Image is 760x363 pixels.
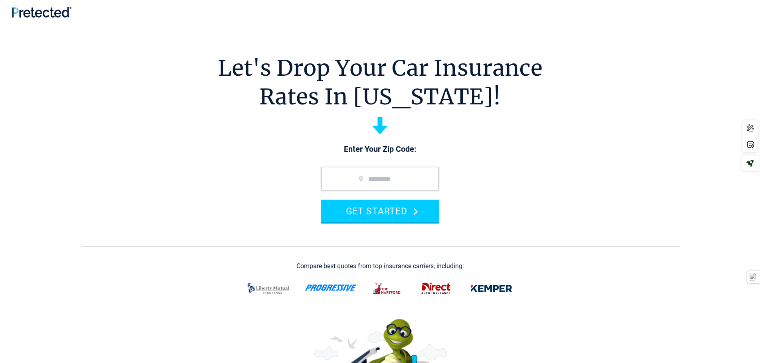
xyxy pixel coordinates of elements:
[417,278,456,299] img: direct
[313,144,447,155] p: Enter Your Zip Code:
[368,278,407,299] img: thehartford
[305,285,358,291] img: progressive
[12,7,71,18] img: Pretected Logo
[321,167,439,191] input: zip code
[218,54,543,111] h1: Let's Drop Your Car Insurance Rates In [US_STATE]!
[465,278,518,299] img: kemper
[296,263,464,270] div: Compare best quotes from top insurance carriers, including:
[243,278,295,299] img: liberty
[321,200,439,222] button: GET STARTED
